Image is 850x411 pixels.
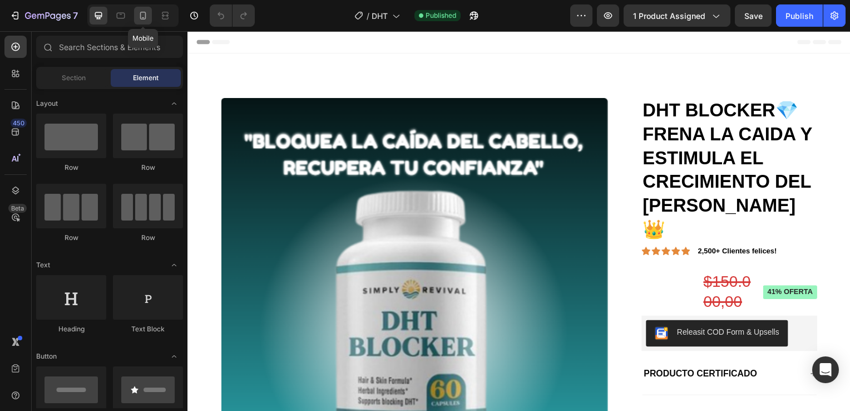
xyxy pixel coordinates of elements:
[113,163,183,173] div: Row
[633,10,705,22] span: 1 product assigned
[113,324,183,334] div: Text Block
[36,260,50,270] span: Text
[11,119,27,128] div: 450
[165,95,183,112] span: Toggle open
[735,4,772,27] button: Save
[4,4,83,27] button: 7
[36,324,106,334] div: Heading
[36,163,106,173] div: Row
[62,73,86,83] span: Section
[580,256,634,270] pre: 41% OFERTA
[812,356,839,383] div: Open Intercom Messenger
[457,67,634,213] h1: DHT BLOCKER💎FRENA LA CAIDA Y ESTIMULA EL CRECIMIENTO DEL [PERSON_NAME]👑
[36,233,106,243] div: Row
[457,242,514,285] div: $87.900,00
[187,31,850,411] iframe: Design area
[459,340,574,350] strong: PRODUCTO CERTIFICADO
[133,73,159,83] span: Element
[514,216,594,227] p: 2,500+ Clientes felices!
[744,11,763,21] span: Save
[73,9,78,22] p: 7
[776,4,823,27] button: Publish
[165,348,183,365] span: Toggle open
[624,4,730,27] button: 1 product assigned
[8,204,27,213] div: Beta
[36,36,183,58] input: Search Sections & Elements
[36,351,57,361] span: Button
[36,99,58,109] span: Layout
[426,11,456,21] span: Published
[210,4,255,27] div: Undo/Redo
[372,10,388,22] span: DHT
[367,10,369,22] span: /
[785,10,813,22] div: Publish
[165,256,183,274] span: Toggle open
[518,242,575,285] div: $150.000,00
[471,298,484,311] img: CKKYs5695_ICEAE=.webp
[493,298,596,310] div: Releasit COD Form & Upsells
[462,291,605,318] button: Releasit COD Form & Upsells
[113,233,183,243] div: Row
